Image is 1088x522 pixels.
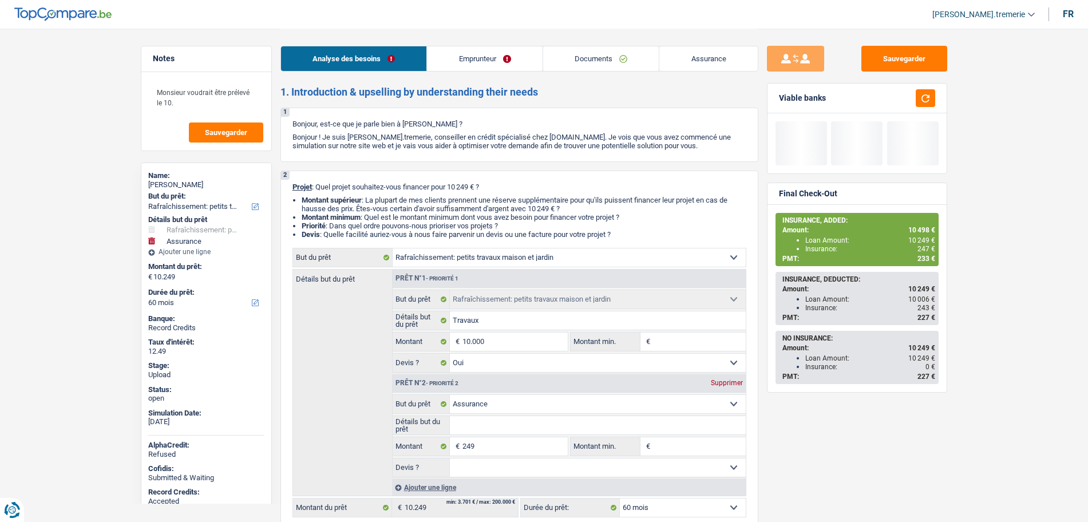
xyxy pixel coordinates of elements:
[805,363,935,371] div: Insurance:
[148,370,264,379] div: Upload
[1063,9,1074,19] div: fr
[148,248,264,256] div: Ajouter une ligne
[571,437,640,456] label: Montant min.
[659,46,758,71] a: Assurance
[426,275,458,282] span: - Priorité 1
[392,499,405,517] span: €
[543,46,659,71] a: Documents
[205,129,247,136] span: Sauvegarder
[779,93,826,103] div: Viable banks
[917,245,935,253] span: 247 €
[861,46,947,72] button: Sauvegarder
[805,354,935,362] div: Loan Amount:
[805,304,935,312] div: Insurance:
[148,361,264,370] div: Stage:
[148,409,264,418] div: Simulation Date:
[148,385,264,394] div: Status:
[302,213,746,222] li: : Quel est le montant minimum dont vous avez besoin pour financer votre projet ?
[782,216,935,224] div: INSURANCE, ADDED:
[148,288,262,297] label: Durée du prêt:
[393,311,450,330] label: Détails but du prêt
[14,7,112,21] img: TopCompare Logo
[908,344,935,352] span: 10 249 €
[148,180,264,189] div: [PERSON_NAME]
[908,236,935,244] span: 10 249 €
[153,54,260,64] h5: Notes
[426,380,458,386] span: - Priorité 2
[302,230,320,239] span: Devis
[908,226,935,234] span: 10 498 €
[393,458,450,477] label: Devis ?
[292,183,312,191] span: Projet
[302,213,361,222] strong: Montant minimum
[148,171,264,180] div: Name:
[393,416,450,434] label: Détails but du prêt
[908,295,935,303] span: 10 006 €
[292,120,746,128] p: Bonjour, est-ce que je parle bien à [PERSON_NAME] ?
[393,290,450,309] label: But du prêt
[393,275,461,282] div: Prêt n°1
[293,248,393,267] label: But du prêt
[393,437,450,456] label: Montant
[782,373,935,381] div: PMT:
[302,196,746,213] li: : La plupart de mes clients prennent une réserve supplémentaire pour qu'ils puissent financer leu...
[292,133,746,150] p: Bonjour ! Je suis [PERSON_NAME].tremerie, conseiller en crédit spécialisé chez [DOMAIN_NAME]. Je ...
[782,334,935,342] div: NO INSURANCE:
[923,5,1035,24] a: [PERSON_NAME].tremerie
[148,441,264,450] div: AlphaCredit:
[782,344,935,352] div: Amount:
[908,354,935,362] span: 10 249 €
[148,314,264,323] div: Banque:
[302,230,746,239] li: : Quelle facilité auriez-vous à nous faire parvenir un devis ou une facture pour votre projet ?
[189,122,263,143] button: Sauvegarder
[917,314,935,322] span: 227 €
[805,245,935,253] div: Insurance:
[393,379,461,387] div: Prêt n°2
[805,236,935,244] div: Loan Amount:
[148,323,264,333] div: Record Credits
[393,333,450,351] label: Montant
[782,285,935,293] div: Amount:
[302,222,746,230] li: : Dans quel ordre pouvons-nous prioriser vos projets ?
[925,363,935,371] span: 0 €
[148,394,264,403] div: open
[280,86,758,98] h2: 1. Introduction & upselling by understanding their needs
[148,262,262,271] label: Montant du prêt:
[805,295,935,303] div: Loan Amount:
[148,497,264,506] div: Accepted
[302,222,326,230] strong: Priorité
[917,255,935,263] span: 233 €
[450,333,462,351] span: €
[782,314,935,322] div: PMT:
[148,450,264,459] div: Refused
[932,10,1025,19] span: [PERSON_NAME].tremerie
[782,255,935,263] div: PMT:
[293,499,392,517] label: Montant du prêt
[782,226,935,234] div: Amount:
[292,183,746,191] p: : Quel projet souhaitez-vous financer pour 10 249 € ?
[148,272,152,282] span: €
[908,285,935,293] span: 10 249 €
[148,417,264,426] div: [DATE]
[293,270,392,283] label: Détails but du prêt
[148,347,264,356] div: 12.49
[148,192,262,201] label: But du prêt:
[571,333,640,351] label: Montant min.
[302,196,362,204] strong: Montant supérieur
[427,46,543,71] a: Emprunteur
[393,395,450,413] label: But du prêt
[281,171,290,180] div: 2
[148,215,264,224] div: Détails but du prêt
[148,473,264,483] div: Submitted & Waiting
[281,46,427,71] a: Analyse des besoins
[148,338,264,347] div: Taux d'intérêt:
[281,108,290,117] div: 1
[148,488,264,497] div: Record Credits:
[708,379,746,386] div: Supprimer
[640,333,653,351] span: €
[640,437,653,456] span: €
[393,354,450,372] label: Devis ?
[521,499,620,517] label: Durée du prêt:
[782,275,935,283] div: INSURANCE, DEDUCTED:
[917,373,935,381] span: 227 €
